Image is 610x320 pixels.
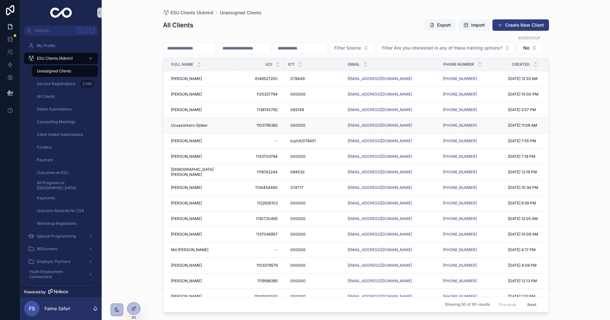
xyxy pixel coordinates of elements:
[508,76,566,81] a: [DATE] 12:33 AM
[508,247,536,252] span: [DATE] 4:17 PM
[288,89,340,99] a: 000000
[508,278,537,283] span: [DATE] 12:13 PM
[24,53,98,64] a: ESU Clients (Admin)
[163,10,213,16] a: ESU Clients (Admin)
[171,62,193,67] span: Full Name
[290,76,305,81] span: 078449
[171,232,202,237] span: [PERSON_NAME]
[348,232,435,237] a: [EMAIL_ADDRESS][DOMAIN_NAME]
[37,157,53,163] span: Payment
[443,76,477,81] a: [PHONE_NUMBER]
[171,294,233,299] a: [PERSON_NAME]
[37,69,71,74] span: Unassigned Clients
[171,154,233,159] a: [PERSON_NAME]
[290,294,306,299] span: 000000
[171,138,202,143] span: [PERSON_NAME]
[290,138,316,143] span: Icy/clt/078451
[443,263,504,268] a: [PHONE_NUMBER]
[508,107,536,112] span: [DATE] 2:57 PM
[348,138,435,143] a: [EMAIL_ADDRESS][DOMAIN_NAME]
[240,214,280,224] a: 1130720465
[334,45,361,51] span: Filter Source
[243,216,278,221] span: 1130720465
[32,78,98,90] a: Service Registrations3,583
[382,45,502,51] span: Filter Are you interested in any of these training options?
[290,123,306,128] span: 000000
[443,107,504,112] a: [PHONE_NUMBER]
[171,92,233,97] a: [PERSON_NAME]
[171,123,233,128] a: Uzuazorkaro Ojobor
[24,230,98,242] a: Special Programming
[240,229,280,239] a: 1137046957
[290,201,306,206] span: 000000
[32,167,98,178] a: Outcomes at ESU
[443,92,504,97] a: [PHONE_NUMBER]
[523,45,529,51] span: No
[508,216,566,221] a: [DATE] 12:05 AM
[508,185,566,190] a: [DATE] 10:34 PM
[290,92,306,97] span: 000000
[348,201,435,206] a: [EMAIL_ADDRESS][DOMAIN_NAME]
[348,263,435,268] a: [EMAIL_ADDRESS][DOMAIN_NAME]
[32,205,98,217] a: Outcome Records for CSA
[518,42,542,54] button: Select Button
[288,291,340,302] a: 000000
[508,294,535,299] span: [DATE] 1:53 PM
[508,123,566,128] a: [DATE] 11:08 AM
[171,10,213,16] span: ESU Clients (Admin)
[171,201,202,206] span: [PERSON_NAME]
[288,136,340,146] a: Icy/clt/078451
[290,170,305,175] span: 084032
[171,167,233,177] a: [DEMOGRAPHIC_DATA][PERSON_NAME]
[443,107,477,112] a: [PHONE_NUMBER]
[508,294,566,299] a: [DATE] 1:53 PM
[348,278,435,283] a: [EMAIL_ADDRESS][DOMAIN_NAME]
[348,247,412,252] a: [EMAIL_ADDRESS][DOMAIN_NAME]
[288,276,340,286] a: 000000
[290,247,306,252] span: 000000
[290,278,306,283] span: 000000
[508,170,566,175] a: [DATE] 12:19 PM
[37,170,68,175] span: Outcomes at ESU
[348,294,435,299] a: [EMAIL_ADDRESS][DOMAIN_NAME]
[37,145,51,150] span: Funders
[508,154,566,159] a: [DATE] 7:18 PM
[348,154,412,159] a: [EMAIL_ADDRESS][DOMAIN_NAME]
[508,107,566,112] a: [DATE] 2:57 PM
[348,76,412,81] a: [EMAIL_ADDRESS][DOMAIN_NAME]
[29,305,35,312] span: FS
[443,154,504,159] a: [PHONE_NUMBER]
[348,216,435,221] a: [EMAIL_ADDRESS][DOMAIN_NAME]
[243,154,278,159] span: 1143703784
[443,154,477,159] a: [PHONE_NUMBER]
[523,300,541,310] button: Next
[348,92,412,97] a: [EMAIL_ADDRESS][DOMAIN_NAME]
[508,138,536,143] span: [DATE] 7:55 PM
[171,138,233,143] a: [PERSON_NAME]
[24,269,98,280] a: Youth Employment Connections
[171,294,202,299] span: [PERSON_NAME]
[492,19,549,31] button: Create New Client
[243,170,278,175] span: 1118742244
[243,201,278,206] span: 1122635103
[348,170,435,175] a: [EMAIL_ADDRESS][DOMAIN_NAME]
[20,36,102,287] div: scrollable content
[37,81,75,86] span: Service Registrations
[274,247,278,252] div: --
[348,294,412,299] a: [EMAIL_ADDRESS][DOMAIN_NAME]
[508,76,538,81] span: [DATE] 12:33 AM
[171,216,202,221] span: [PERSON_NAME]
[348,107,435,112] a: [EMAIL_ADDRESS][DOMAIN_NAME]
[443,294,477,299] a: [PHONE_NUMBER]
[240,74,280,84] a: 6146527200
[171,107,233,112] a: [PERSON_NAME]
[171,107,202,112] span: [PERSON_NAME]
[171,247,233,252] a: Md [PERSON_NAME]
[171,263,233,268] a: [PERSON_NAME]
[240,260,280,270] a: 1103378579
[508,232,538,237] span: [DATE] 10:06 AM
[24,256,98,267] a: Employer Partners
[443,263,477,268] a: [PHONE_NUMBER]
[37,208,84,213] span: Outcome Records for CSA
[443,216,477,221] a: [PHONE_NUMBER]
